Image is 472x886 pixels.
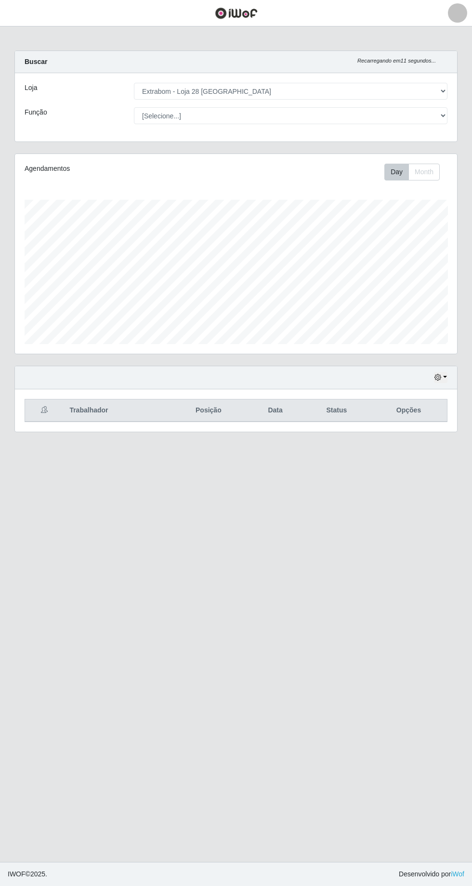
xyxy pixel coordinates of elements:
[451,870,464,878] a: iWof
[215,7,258,19] img: CoreUI Logo
[370,399,447,422] th: Opções
[384,164,440,180] div: First group
[408,164,440,180] button: Month
[384,164,409,180] button: Day
[399,869,464,879] span: Desenvolvido por
[25,164,192,174] div: Agendamentos
[357,58,436,64] i: Recarregando em 11 segundos...
[303,399,370,422] th: Status
[64,399,169,422] th: Trabalhador
[248,399,302,422] th: Data
[25,58,47,65] strong: Buscar
[8,869,47,879] span: © 2025 .
[25,83,37,93] label: Loja
[384,164,447,180] div: Toolbar with button groups
[169,399,248,422] th: Posição
[8,870,26,878] span: IWOF
[25,107,47,117] label: Função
